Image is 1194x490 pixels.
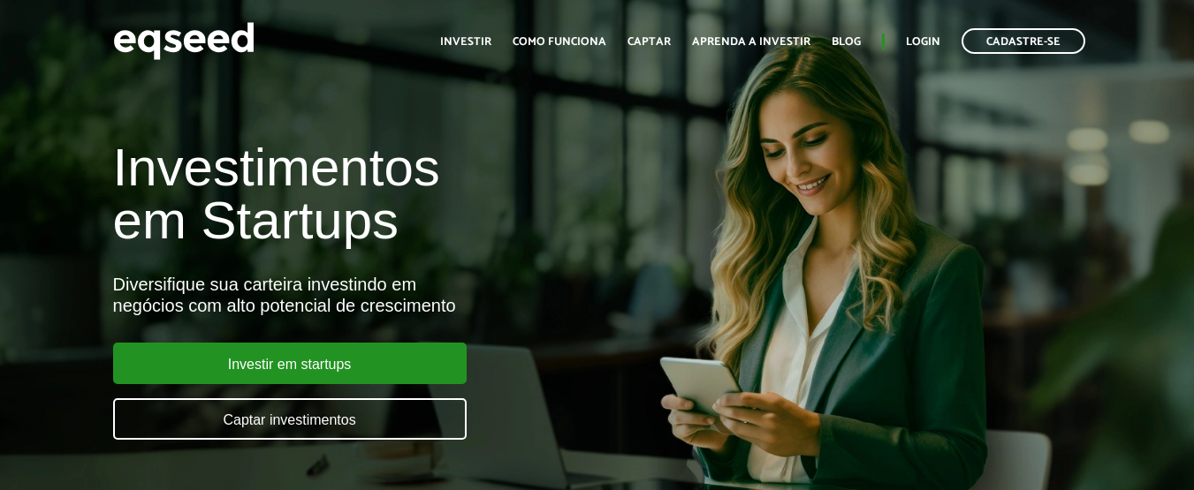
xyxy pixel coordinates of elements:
a: Captar [627,36,671,48]
div: Diversifique sua carteira investindo em negócios com alto potencial de crescimento [113,274,684,316]
a: Captar investimentos [113,398,467,440]
a: Aprenda a investir [692,36,810,48]
h1: Investimentos em Startups [113,141,684,247]
a: Como funciona [513,36,606,48]
img: EqSeed [113,18,255,64]
a: Blog [832,36,861,48]
a: Investir [440,36,491,48]
a: Cadastre-se [962,28,1085,54]
a: Login [906,36,940,48]
a: Investir em startups [113,343,467,384]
